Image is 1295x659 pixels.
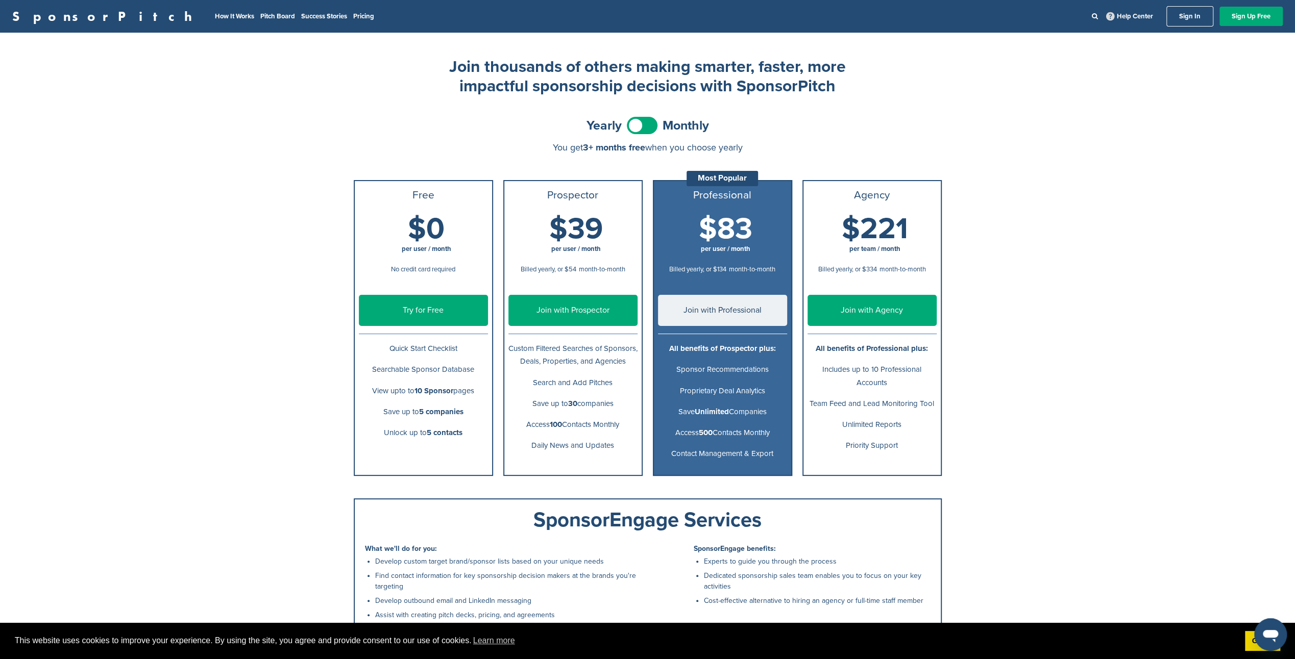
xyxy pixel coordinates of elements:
a: Pricing [353,12,374,20]
a: Pitch Board [260,12,295,20]
p: Unlimited Reports [808,418,937,431]
b: 5 companies [419,407,463,416]
span: This website uses cookies to improve your experience. By using the site, you agree and provide co... [15,633,1237,648]
a: Sign In [1166,6,1213,27]
p: Search and Add Pitches [508,376,638,389]
li: Find contact information for key sponsorship decision makers at the brands you're targeting [375,570,643,592]
b: 5 contacts [427,428,462,437]
span: $83 [699,211,752,247]
span: $221 [842,211,908,247]
p: Save up to companies [508,397,638,410]
b: All benefits of Prospector plus: [669,344,776,353]
h3: Prospector [508,189,638,201]
b: What we'll do for you: [365,544,437,553]
p: Includes up to 10 Professional Accounts [808,363,937,389]
div: SponsorEngage Services [365,510,931,530]
li: Experts to guide you through the process [704,556,931,567]
span: $39 [549,211,603,247]
a: Sign Up Free [1219,7,1283,26]
li: Cost-effective alternative to hiring an agency or full-time staff member [704,595,931,606]
p: Save up to [359,405,488,418]
li: Develop custom target brand/sponsor lists based on your unique needs [375,556,643,567]
a: How It Works [215,12,254,20]
p: Team Feed and Lead Monitoring Tool [808,397,937,410]
p: Daily News and Updates [508,439,638,452]
span: 3+ months free [583,142,645,153]
p: Priority Support [808,439,937,452]
p: Sponsor Recommendations [658,363,787,376]
span: $0 [408,211,445,247]
span: month-to-month [579,265,625,273]
h3: Professional [658,189,787,201]
b: Unlimited [695,407,729,416]
span: Billed yearly, or $54 [521,265,576,273]
a: dismiss cookie message [1245,631,1280,651]
b: All benefits of Professional plus: [816,344,928,353]
span: month-to-month [879,265,926,273]
span: per user / month [551,245,601,253]
p: Custom Filtered Searches of Sponsors, Deals, Properties, and Agencies [508,342,638,368]
span: Billed yearly, or $134 [669,265,726,273]
b: 100 [550,420,562,429]
p: Unlock up to [359,426,488,439]
h3: Free [359,189,488,201]
span: Yearly [587,119,622,132]
a: Join with Prospector [508,295,638,326]
a: Join with Professional [658,295,787,326]
li: Assist with creating pitch decks, pricing, and agreements [375,610,643,620]
b: 30 [568,399,577,408]
a: Try for Free [359,295,488,326]
a: SponsorPitch [12,10,199,23]
li: Develop outbound email and LinkedIn messaging [375,595,643,606]
a: Success Stories [301,12,347,20]
p: Quick Start Checklist [359,342,488,355]
span: Billed yearly, or $334 [818,265,877,273]
p: View upto to pages [359,385,488,397]
b: 10 Sponsor [414,386,453,395]
div: You get when you choose yearly [354,142,942,153]
a: Help Center [1104,10,1155,22]
h2: Join thousands of others making smarter, faster, more impactful sponsorship decisions with Sponso... [444,57,852,96]
b: 500 [699,428,713,437]
span: per user / month [701,245,750,253]
p: Access Contacts Monthly [508,418,638,431]
span: month-to-month [729,265,775,273]
p: Searchable Sponsor Database [359,363,488,376]
div: Most Popular [687,171,758,186]
a: learn more about cookies [472,633,517,648]
iframe: Button to launch messaging window [1254,618,1287,651]
p: Contact Management & Export [658,447,787,460]
p: Proprietary Deal Analytics [658,385,787,397]
a: Join with Agency [808,295,937,326]
p: Access Contacts Monthly [658,426,787,439]
span: No credit card required [391,265,455,273]
span: Monthly [663,119,709,132]
b: SponsorEngage benefits: [694,544,776,553]
p: Save Companies [658,405,787,418]
h3: Agency [808,189,937,201]
span: per user / month [402,245,451,253]
li: Dedicated sponsorship sales team enables you to focus on your key activities [704,570,931,592]
span: per team / month [849,245,900,253]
